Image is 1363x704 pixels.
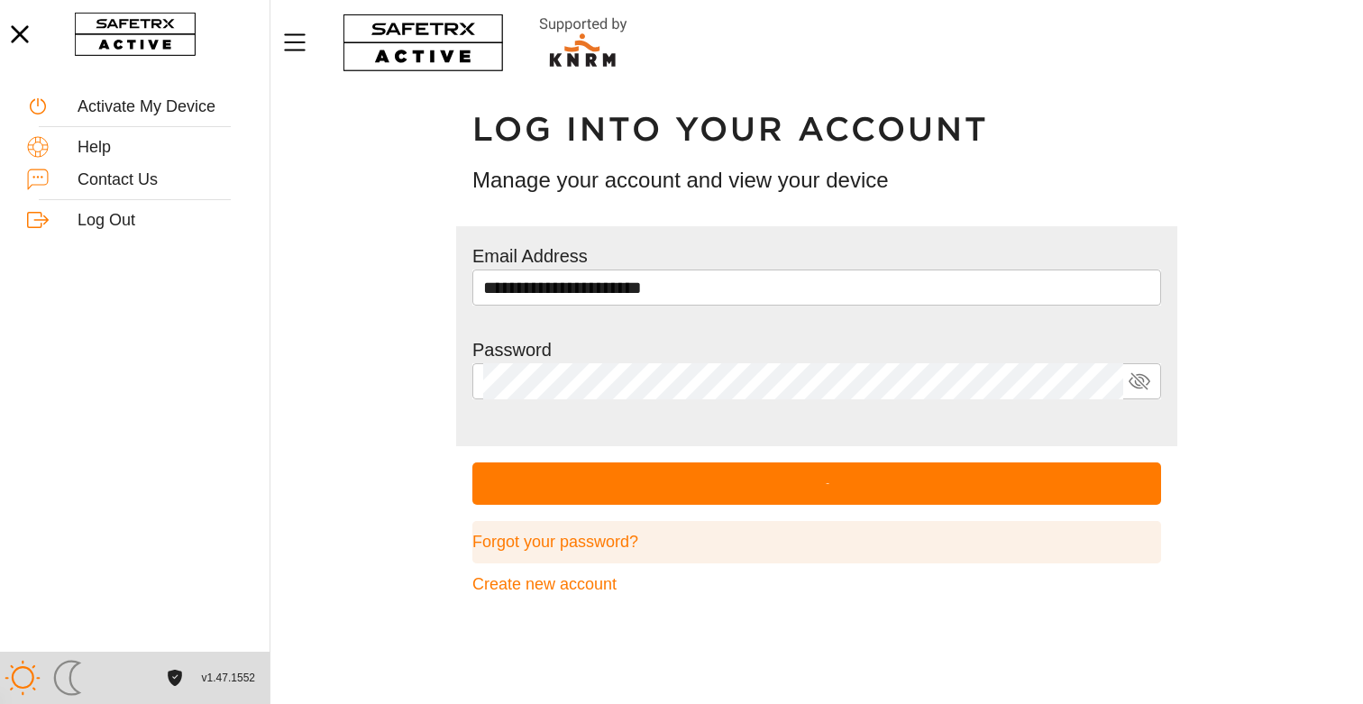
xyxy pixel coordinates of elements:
div: Help [78,138,242,158]
span: Create new account [472,571,617,599]
img: ContactUs.svg [27,169,49,190]
img: ModeLight.svg [5,660,41,696]
button: Menu [279,23,325,61]
label: Email Address [472,246,588,266]
span: Forgot your password? [472,528,638,556]
h3: Manage your account and view your device [472,165,1161,196]
div: Log Out [78,211,242,231]
div: Activate My Device [78,97,242,117]
a: Forgot your password? [472,521,1161,563]
a: Create new account [472,563,1161,606]
button: v1.47.1552 [191,663,266,693]
label: Password [472,340,552,360]
img: ModeDark.svg [50,660,86,696]
img: RescueLogo.svg [518,14,648,72]
img: Help.svg [27,136,49,158]
span: v1.47.1552 [202,669,255,688]
a: License Agreement [162,670,187,685]
div: Contact Us [78,170,242,190]
h1: Log into your account [472,109,1161,151]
